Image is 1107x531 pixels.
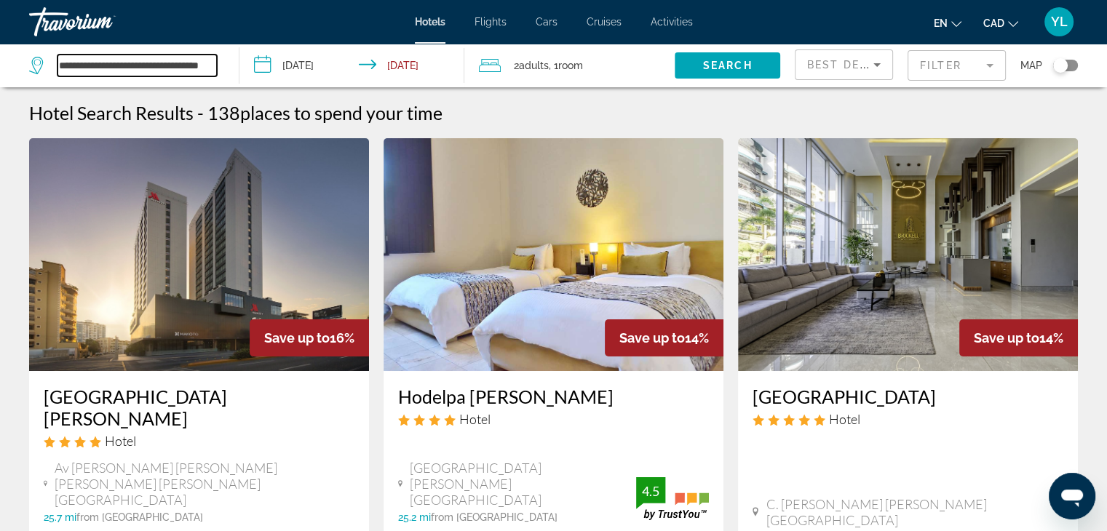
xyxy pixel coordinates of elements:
[207,102,443,124] h2: 138
[105,433,136,449] span: Hotel
[29,102,194,124] h1: Hotel Search Results
[959,319,1078,356] div: 14%
[549,55,583,76] span: , 1
[398,386,709,407] a: Hodelpa [PERSON_NAME]
[415,16,445,28] a: Hotels
[44,433,354,449] div: 4 star Hotel
[410,460,636,508] span: [GEOGRAPHIC_DATA][PERSON_NAME][GEOGRAPHIC_DATA]
[250,319,369,356] div: 16%
[974,330,1039,346] span: Save up to
[636,482,665,500] div: 4.5
[514,55,549,76] span: 2
[239,44,464,87] button: Check-in date: Dec 4, 2025 Check-out date: Dec 11, 2025
[908,49,1006,81] button: Filter
[29,138,369,371] img: Hotel image
[738,138,1078,371] img: Hotel image
[753,411,1063,427] div: 5 star Hotel
[1042,59,1078,72] button: Toggle map
[1040,7,1078,37] button: User Menu
[651,16,693,28] a: Activities
[55,460,354,508] span: Av [PERSON_NAME] [PERSON_NAME] [PERSON_NAME] [PERSON_NAME][GEOGRAPHIC_DATA]
[829,411,860,427] span: Hotel
[934,12,961,33] button: Change language
[398,411,709,427] div: 4 star Hotel
[807,59,883,71] span: Best Deals
[983,12,1018,33] button: Change currency
[44,511,76,523] span: 25.7 mi
[807,56,881,73] mat-select: Sort by
[558,60,583,71] span: Room
[983,17,1004,29] span: CAD
[587,16,622,28] a: Cruises
[398,511,431,523] span: 25.2 mi
[536,16,558,28] a: Cars
[76,511,203,523] span: from [GEOGRAPHIC_DATA]
[29,3,175,41] a: Travorium
[197,102,204,124] span: -
[766,496,1063,528] span: C. [PERSON_NAME] [PERSON_NAME][GEOGRAPHIC_DATA]
[675,52,780,79] button: Search
[1051,15,1068,29] span: YL
[464,44,675,87] button: Travelers: 2 adults, 0 children
[605,319,723,356] div: 14%
[1049,473,1095,519] iframe: Button to launch messaging window
[475,16,507,28] a: Flights
[384,138,723,371] img: Hotel image
[619,330,685,346] span: Save up to
[240,102,443,124] span: places to spend your time
[459,411,491,427] span: Hotel
[703,60,753,71] span: Search
[1020,55,1042,76] span: Map
[753,386,1063,407] a: [GEOGRAPHIC_DATA]
[431,511,558,523] span: from [GEOGRAPHIC_DATA]
[934,17,948,29] span: en
[264,330,330,346] span: Save up to
[44,386,354,429] a: [GEOGRAPHIC_DATA][PERSON_NAME]
[636,477,709,520] img: trustyou-badge.svg
[519,60,549,71] span: Adults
